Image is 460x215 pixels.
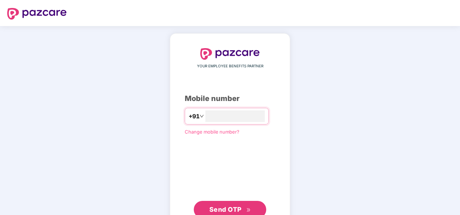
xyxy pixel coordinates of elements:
span: +91 [189,112,200,121]
span: Send OTP [209,206,242,213]
img: logo [200,48,260,60]
span: YOUR EMPLOYEE BENEFITS PARTNER [197,63,263,69]
span: down [200,114,204,118]
span: double-right [246,208,251,212]
div: Mobile number [185,93,275,104]
a: Change mobile number? [185,129,239,135]
img: logo [7,8,67,20]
